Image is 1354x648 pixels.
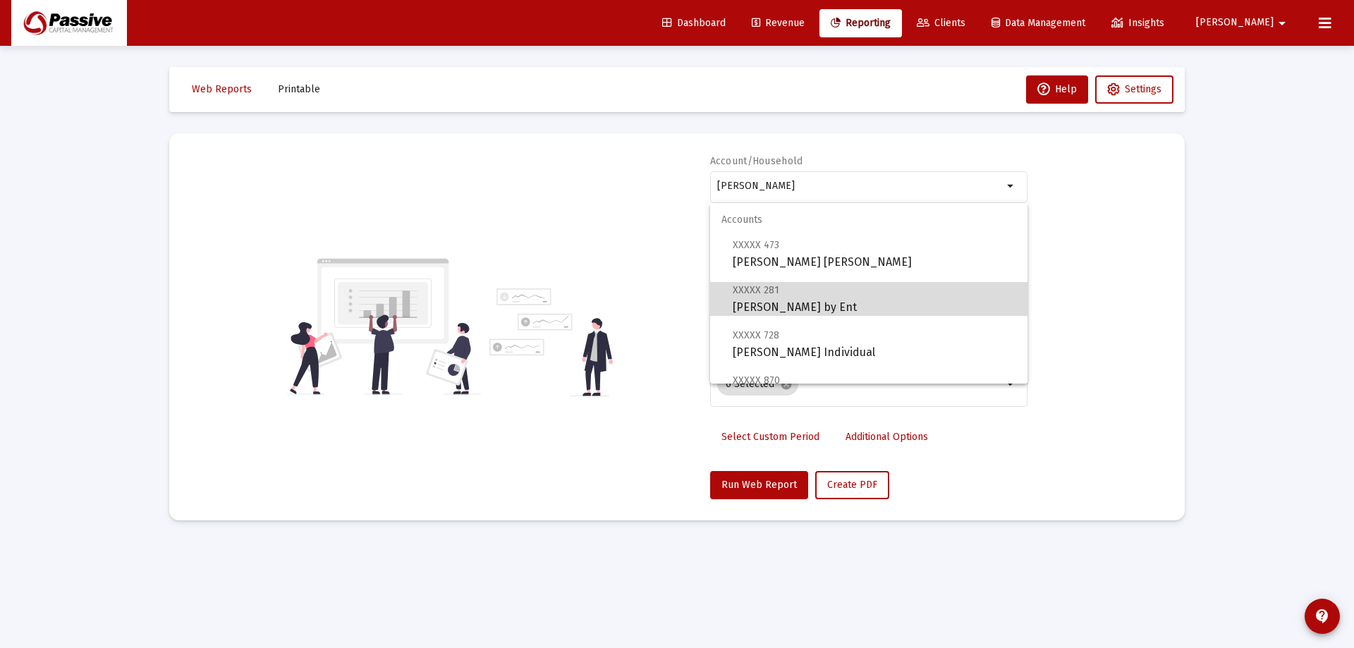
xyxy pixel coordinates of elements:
[1314,608,1331,625] mat-icon: contact_support
[287,257,481,396] img: reporting
[992,17,1085,29] span: Data Management
[1095,75,1173,104] button: Settings
[662,17,726,29] span: Dashboard
[733,284,779,296] span: XXXXX 281
[733,326,1016,361] span: [PERSON_NAME] Individual
[752,17,805,29] span: Revenue
[917,17,965,29] span: Clients
[733,239,779,251] span: XXXXX 473
[827,479,877,491] span: Create PDF
[710,471,808,499] button: Run Web Report
[489,288,613,396] img: reporting-alt
[717,373,798,396] mat-chip: 6 Selected
[1125,83,1161,95] span: Settings
[733,329,779,341] span: XXXXX 728
[733,281,1016,316] span: [PERSON_NAME] by Ent
[846,431,928,443] span: Additional Options
[721,479,797,491] span: Run Web Report
[733,372,1016,406] span: [PERSON_NAME] IRA
[267,75,331,104] button: Printable
[710,155,803,167] label: Account/Household
[819,9,902,37] a: Reporting
[22,9,116,37] img: Dashboard
[717,181,1003,192] input: Search or select an account or household
[181,75,263,104] button: Web Reports
[717,370,1003,398] mat-chip-list: Selection
[831,17,891,29] span: Reporting
[780,378,793,391] mat-icon: cancel
[1196,17,1274,29] span: [PERSON_NAME]
[192,83,252,95] span: Web Reports
[1100,9,1176,37] a: Insights
[651,9,737,37] a: Dashboard
[1037,83,1077,95] span: Help
[721,431,819,443] span: Select Custom Period
[733,374,780,386] span: XXXXX 870
[740,9,816,37] a: Revenue
[710,203,1027,237] span: Accounts
[733,236,1016,271] span: [PERSON_NAME] [PERSON_NAME]
[278,83,320,95] span: Printable
[1179,8,1307,37] button: [PERSON_NAME]
[1003,376,1020,393] mat-icon: arrow_drop_down
[1003,178,1020,195] mat-icon: arrow_drop_down
[815,471,889,499] button: Create PDF
[1111,17,1164,29] span: Insights
[905,9,977,37] a: Clients
[980,9,1097,37] a: Data Management
[1026,75,1088,104] button: Help
[1274,9,1291,37] mat-icon: arrow_drop_down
